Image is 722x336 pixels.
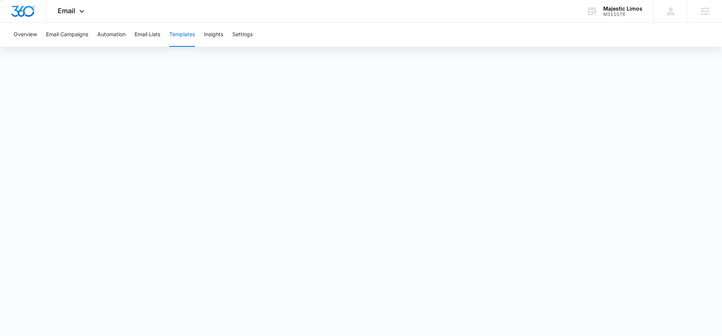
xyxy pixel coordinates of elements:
[135,23,160,47] button: Email Lists
[14,23,37,47] button: Overview
[97,23,126,47] button: Automation
[232,23,253,47] button: Settings
[58,7,75,15] span: Email
[46,23,88,47] button: Email Campaigns
[169,23,195,47] button: Templates
[603,12,642,17] div: account id
[204,23,223,47] button: Insights
[603,6,642,12] div: account name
